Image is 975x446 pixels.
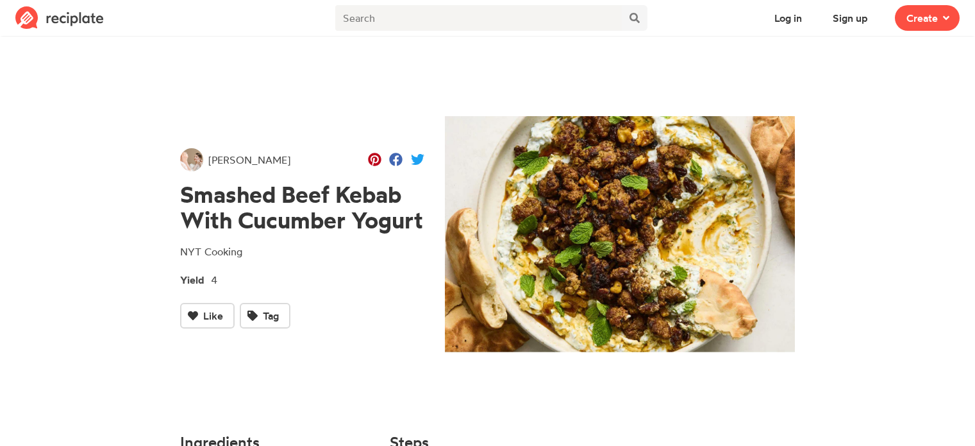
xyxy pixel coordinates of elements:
[15,6,104,30] img: Reciplate
[240,303,290,329] button: Tag
[763,5,813,31] button: Log in
[180,270,211,287] span: Yield
[821,5,879,31] button: Sign up
[208,152,290,167] span: [PERSON_NAME]
[263,308,279,323] span: Tag
[203,308,223,323] span: Like
[335,5,622,31] input: Search
[180,148,290,171] a: [PERSON_NAME]
[180,148,203,171] img: User's avatar
[180,244,424,259] p: NYT Cooking
[180,182,424,234] h1: Smashed Beef Kebab With Cucumber Yogurt
[211,273,217,286] span: 4
[906,10,938,26] span: Create
[895,5,960,31] button: Create
[445,116,796,353] img: Recipe of Smashed Beef Kebab With Cucumber Yogurt by Grace Bish
[180,303,235,329] button: Like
